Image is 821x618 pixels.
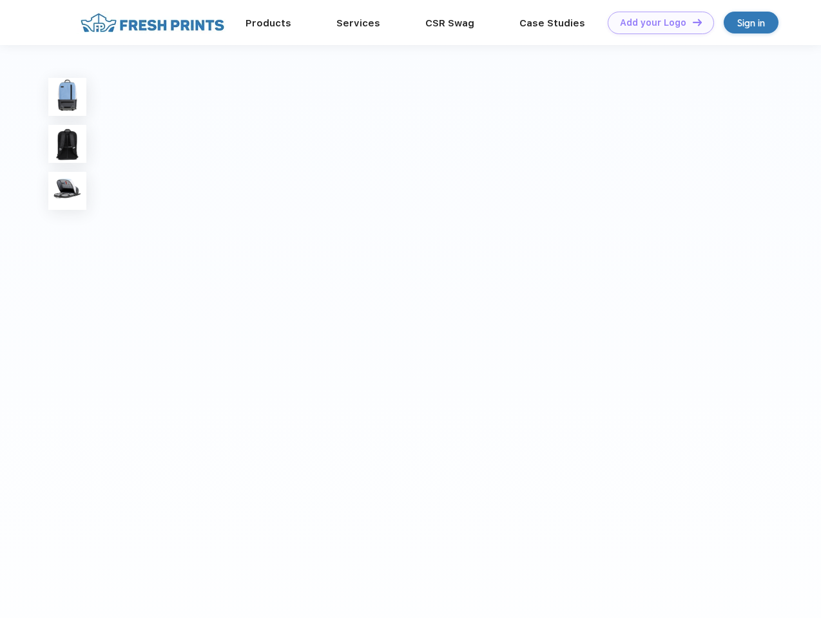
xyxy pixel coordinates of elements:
[693,19,702,26] img: DT
[48,125,86,163] img: func=resize&h=100
[48,78,86,116] img: func=resize&h=100
[620,17,686,28] div: Add your Logo
[48,172,86,210] img: func=resize&h=100
[724,12,778,33] a: Sign in
[77,12,228,34] img: fo%20logo%202.webp
[246,17,291,29] a: Products
[737,15,765,30] div: Sign in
